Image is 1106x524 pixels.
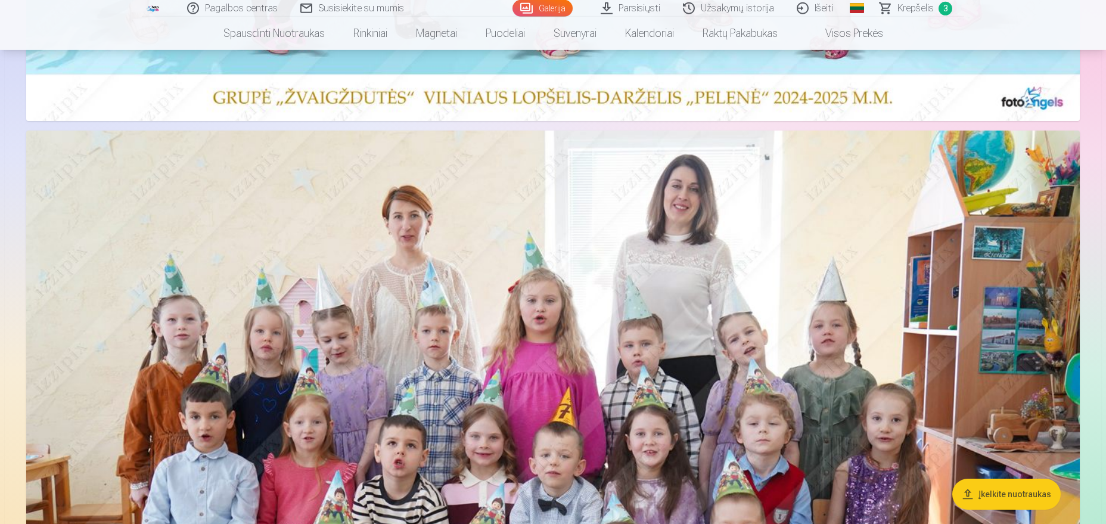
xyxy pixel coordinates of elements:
[147,5,160,12] img: /fa5
[339,17,402,50] a: Rinkiniai
[209,17,339,50] a: Spausdinti nuotraukas
[611,17,688,50] a: Kalendoriai
[688,17,792,50] a: Raktų pakabukas
[897,1,934,15] span: Krepšelis
[952,479,1061,510] button: Įkelkite nuotraukas
[471,17,539,50] a: Puodeliai
[402,17,471,50] a: Magnetai
[539,17,611,50] a: Suvenyrai
[939,2,952,15] span: 3
[792,17,897,50] a: Visos prekės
